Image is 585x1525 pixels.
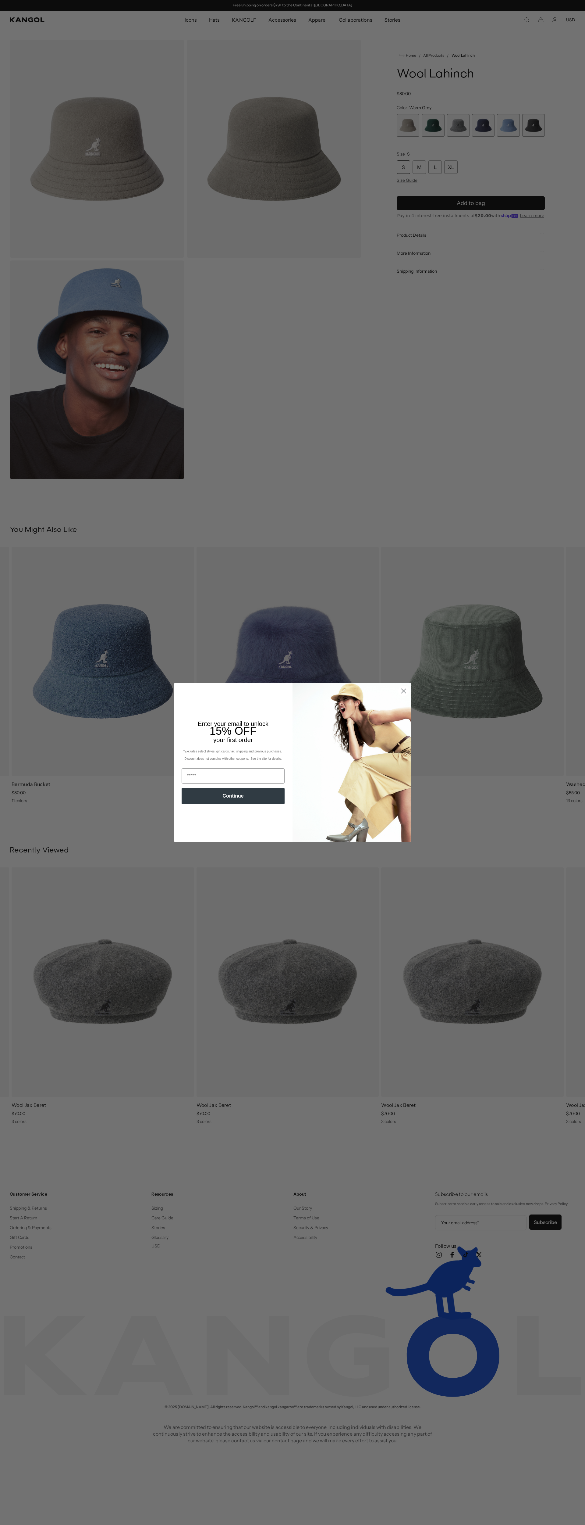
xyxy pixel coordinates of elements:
[182,768,285,784] input: Email
[398,686,409,696] button: Close dialog
[213,737,253,743] span: your first order
[292,683,411,842] img: 93be19ad-e773-4382-80b9-c9d740c9197f.jpeg
[182,788,285,804] button: Continue
[198,720,268,727] span: Enter your email to unlock
[210,725,257,737] span: 15% OFF
[183,750,283,760] span: *Excludes select styles, gift cards, tax, shipping and previous purchases. Discount does not comb...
